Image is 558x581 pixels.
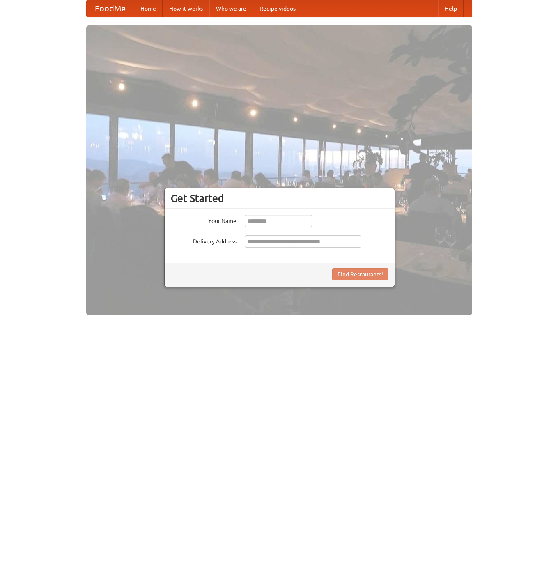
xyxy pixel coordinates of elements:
[171,192,388,204] h3: Get Started
[134,0,163,17] a: Home
[87,0,134,17] a: FoodMe
[163,0,209,17] a: How it works
[332,268,388,280] button: Find Restaurants!
[171,235,237,246] label: Delivery Address
[438,0,464,17] a: Help
[209,0,253,17] a: Who we are
[253,0,302,17] a: Recipe videos
[171,215,237,225] label: Your Name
